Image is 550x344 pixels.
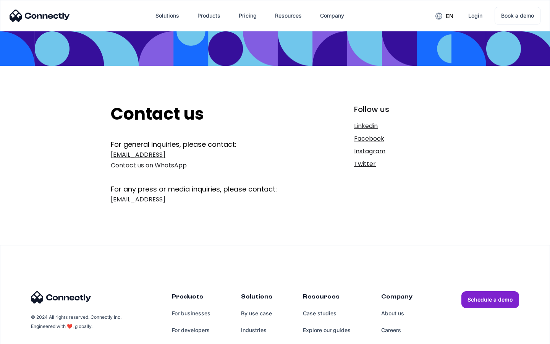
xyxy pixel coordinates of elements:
div: For any press or media inquiries, please contact: [111,173,304,194]
aside: Language selected: English [8,331,46,341]
a: Explore our guides [303,322,351,339]
a: Book a demo [495,7,540,24]
a: Industries [241,322,272,339]
a: Linkedin [354,121,439,131]
div: Resources [275,10,302,21]
div: Solutions [241,291,272,305]
div: Solutions [155,10,179,21]
div: Company [320,10,344,21]
ul: Language list [15,331,46,341]
div: Products [197,10,220,21]
div: Login [468,10,482,21]
div: © 2024 All rights reserved. Connectly Inc. Engineered with ❤️, globally. [31,313,123,331]
a: Pricing [233,6,263,25]
a: Facebook [354,133,439,144]
div: Resources [303,291,351,305]
div: Products [172,291,210,305]
img: Connectly Logo [31,291,91,303]
a: Login [462,6,489,25]
a: Schedule a demo [461,291,519,308]
div: en [446,11,453,21]
a: Case studies [303,305,351,322]
a: For businesses [172,305,210,322]
a: By use case [241,305,272,322]
a: Careers [381,322,412,339]
a: For developers [172,322,210,339]
div: Company [381,291,412,305]
h2: Contact us [111,104,304,124]
a: Instagram [354,146,439,157]
img: Connectly Logo [10,10,70,22]
a: [EMAIL_ADDRESS]Contact us on WhatsApp [111,149,304,171]
a: Twitter [354,159,439,169]
div: For general inquiries, please contact: [111,140,304,149]
div: Follow us [354,104,439,115]
div: Pricing [239,10,257,21]
a: About us [381,305,412,322]
a: [EMAIL_ADDRESS] [111,194,304,205]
